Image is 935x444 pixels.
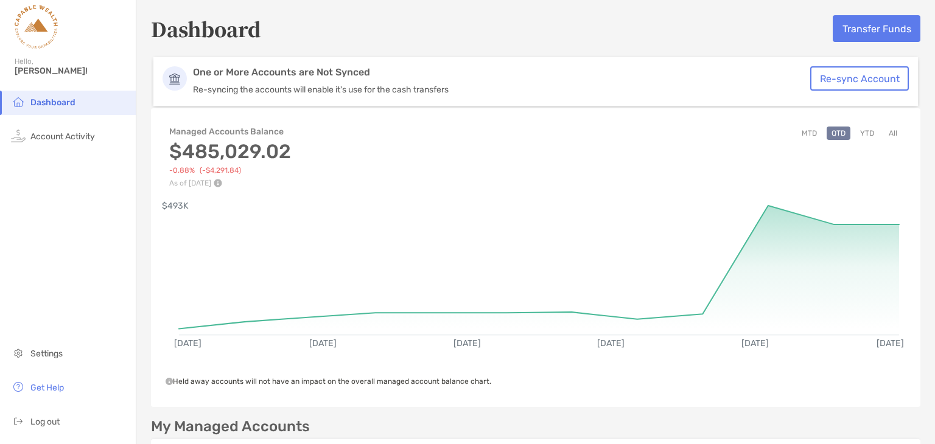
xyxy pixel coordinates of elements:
[15,5,58,49] img: Zoe Logo
[193,85,818,95] p: Re-syncing the accounts will enable it's use for the cash transfers
[30,383,64,393] span: Get Help
[11,345,26,360] img: settings icon
[453,338,481,349] text: [DATE]
[30,349,63,359] span: Settings
[30,131,95,142] span: Account Activity
[11,94,26,109] img: household icon
[151,419,310,434] p: My Managed Accounts
[162,201,189,211] text: $493K
[11,414,26,428] img: logout icon
[877,338,904,349] text: [DATE]
[30,97,75,108] span: Dashboard
[193,66,818,78] p: One or More Accounts are Not Synced
[169,166,195,175] span: -0.88%
[163,66,187,91] img: Account Icon
[151,15,261,43] h5: Dashboard
[309,338,337,349] text: [DATE]
[174,338,201,349] text: [DATE]
[597,338,625,349] text: [DATE]
[810,66,909,91] button: Re-sync Account
[833,15,920,42] button: Transfer Funds
[169,140,291,163] h3: $485,029.02
[11,380,26,394] img: get-help icon
[200,166,241,175] span: (-$4,291.84)
[15,66,128,76] span: [PERSON_NAME]!
[30,417,60,427] span: Log out
[741,338,769,349] text: [DATE]
[797,127,822,140] button: MTD
[884,127,902,140] button: All
[169,179,291,187] p: As of [DATE]
[855,127,879,140] button: YTD
[11,128,26,143] img: activity icon
[169,127,291,137] h4: Managed Accounts Balance
[827,127,850,140] button: QTD
[214,179,222,187] img: Performance Info
[166,377,491,386] span: Held away accounts will not have an impact on the overall managed account balance chart.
